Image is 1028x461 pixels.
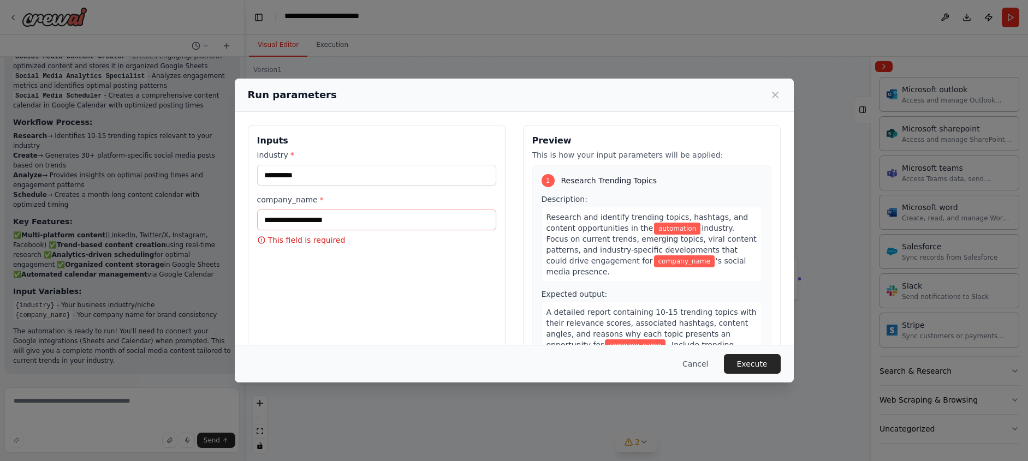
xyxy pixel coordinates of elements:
p: This is how your input parameters will be applied: [532,149,771,160]
p: This field is required [257,235,496,246]
span: A detailed report containing 10-15 trending topics with their relevance scores, associated hashta... [546,308,757,349]
span: Description: [542,195,587,203]
span: Expected output: [542,290,608,298]
button: Execute [724,354,781,374]
button: Cancel [674,354,717,374]
label: company_name [257,194,496,205]
span: industry. Focus on current trends, emerging topics, viral content patterns, and industry-specific... [546,224,757,265]
h3: Preview [532,134,771,147]
h3: Inputs [257,134,496,147]
label: industry [257,149,496,160]
h2: Run parameters [248,87,337,103]
span: Research Trending Topics [561,175,657,186]
span: 's social media presence. [546,256,746,276]
span: Variable: industry [654,223,700,235]
span: Variable: company_name [605,339,665,351]
span: Research and identify trending topics, hashtags, and content opportunities in the [546,213,748,232]
span: Variable: company_name [654,255,715,267]
div: 1 [542,174,555,187]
